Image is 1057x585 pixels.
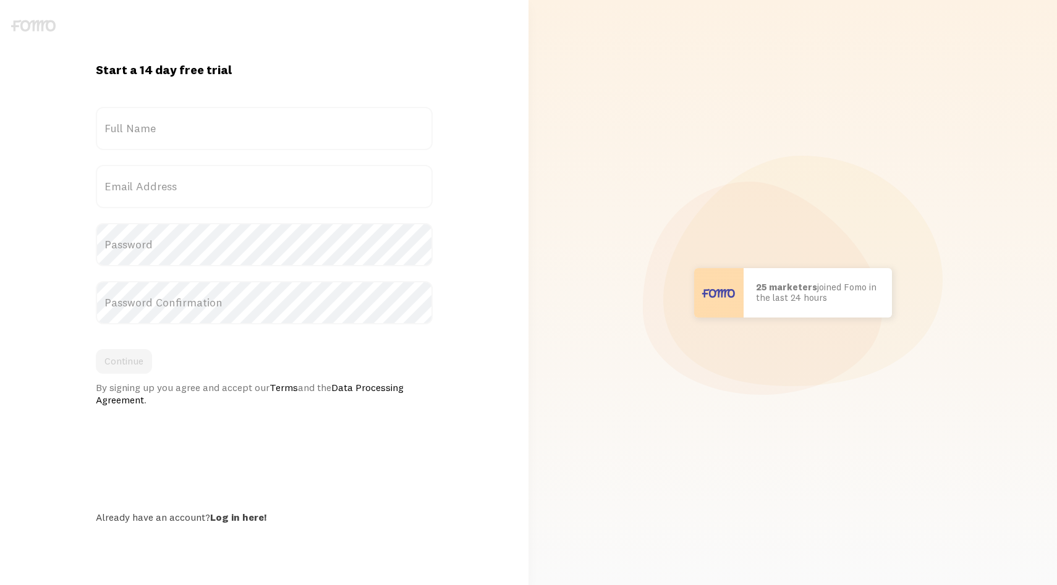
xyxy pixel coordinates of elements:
label: Password Confirmation [96,281,433,324]
img: fomo-logo-gray-b99e0e8ada9f9040e2984d0d95b3b12da0074ffd48d1e5cb62ac37fc77b0b268.svg [11,20,56,32]
a: Data Processing Agreement [96,381,404,406]
label: Full Name [96,107,433,150]
b: 25 marketers [756,281,817,293]
div: By signing up you agree and accept our and the . [96,381,433,406]
label: Password [96,223,433,266]
h1: Start a 14 day free trial [96,62,433,78]
label: Email Address [96,165,433,208]
img: User avatar [694,268,744,318]
p: joined Fomo in the last 24 hours [756,282,880,303]
div: Already have an account? [96,511,433,523]
a: Log in here! [210,511,266,523]
a: Terms [270,381,298,394]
